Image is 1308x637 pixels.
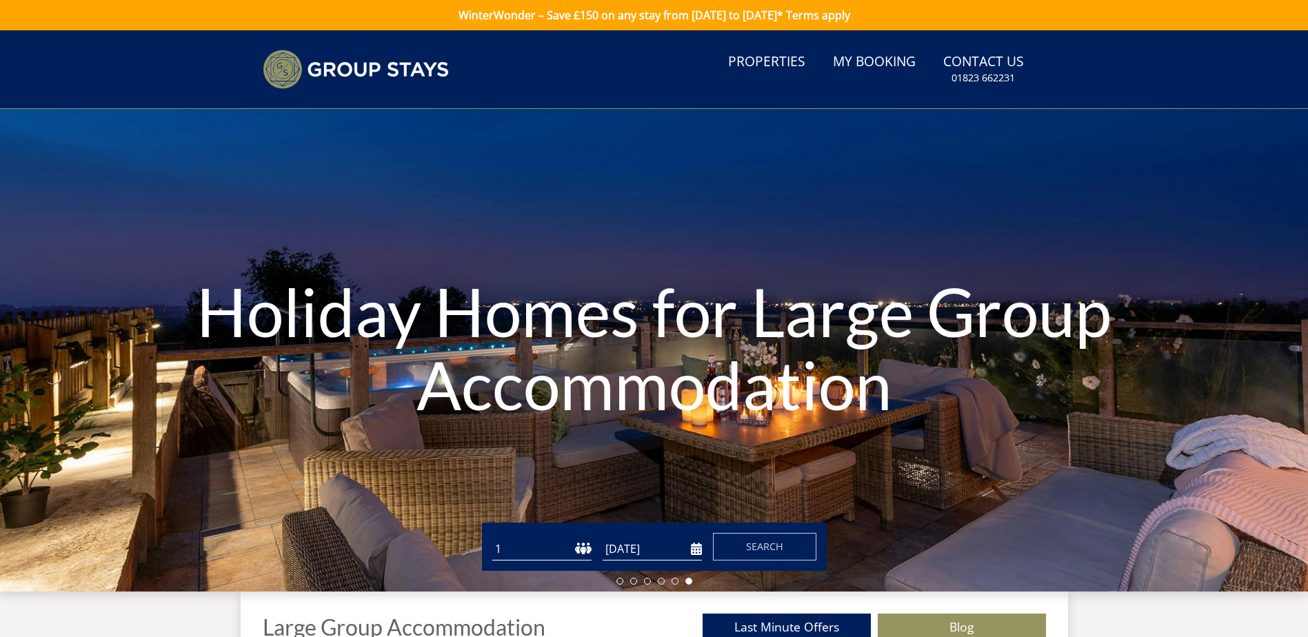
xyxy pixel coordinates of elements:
span: Search [746,540,783,553]
a: Contact Us01823 662231 [938,47,1029,92]
button: Search [713,533,816,560]
a: My Booking [827,47,921,78]
small: 01823 662231 [952,71,1015,85]
input: Arrival Date [603,538,702,560]
h1: Holiday Homes for Large Group Accommodation [197,247,1112,448]
a: Properties [723,47,811,78]
img: Group Stays [263,50,449,89]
